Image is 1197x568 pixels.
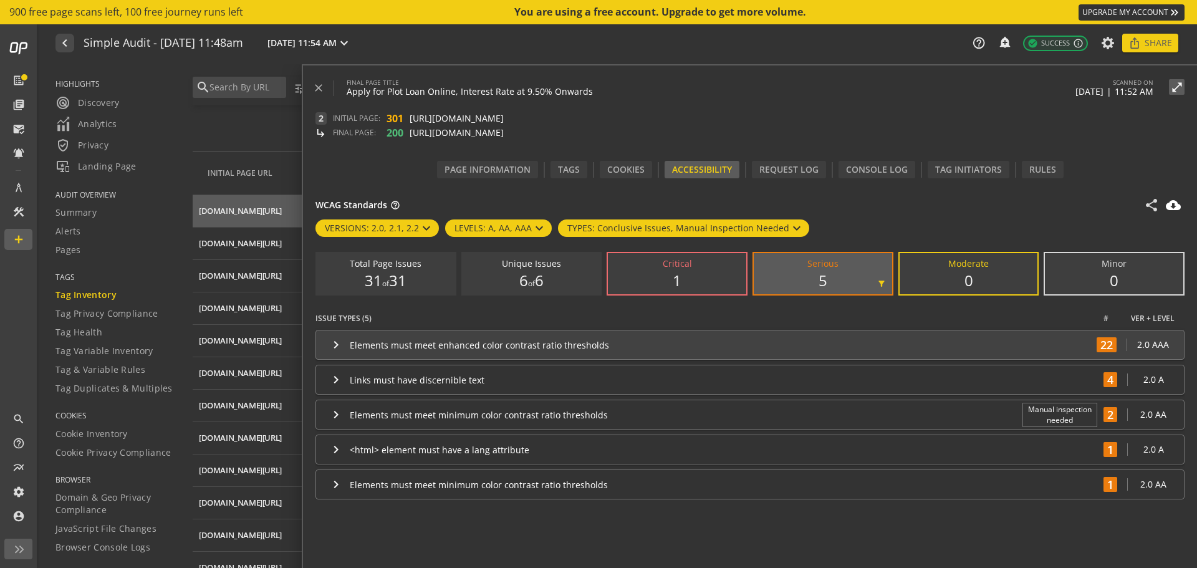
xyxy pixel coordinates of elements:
[55,446,171,459] span: Cookie Privacy Compliance
[315,400,1185,430] mat-expansion-panel-header: Elements must meet minimum color contrast ratio thresholdsManual inspectionneeded22.0 AA
[1144,198,1159,213] mat-icon: share
[964,273,973,288] div: 0
[528,278,535,289] span: of
[329,477,344,492] mat-icon: keyboard_arrow_right
[12,461,25,474] mat-icon: multiline_chart
[55,345,153,357] span: Tag Variable Inventory
[502,259,561,268] div: Unique Issues
[199,367,282,379] div: [DOMAIN_NAME][URL]
[437,161,538,178] div: Page Information
[1110,273,1118,288] div: 0
[55,95,120,110] span: Discovery
[350,409,1016,421] div: Elements must meet minimum color contrast ratio thresholds
[12,181,25,194] mat-icon: architecture
[390,200,400,210] mat-icon: help_outline
[55,95,70,110] mat-icon: radar
[315,112,327,125] span: 2
[55,225,81,238] span: Alerts
[84,37,243,50] h1: Simple Audit - 15 September 2025 | 11:48am
[325,221,419,236] div: VERSIONS: 2.0, 2.1, 2.2
[55,382,173,395] span: Tag Duplicates & Multiples
[55,272,177,282] span: TAGS
[350,374,1097,386] div: Links must have discernible text
[419,221,434,236] mat-icon: keyboard_arrow_down
[1073,38,1084,49] mat-icon: info_outline
[315,199,400,211] p: WCAG Standards
[410,112,504,125] span: [URL][DOMAIN_NAME]
[329,407,344,422] mat-icon: keyboard_arrow_right
[199,497,282,509] div: [DOMAIN_NAME][URL]
[12,437,25,450] mat-icon: help_outline
[1103,407,1117,422] div: 2
[410,127,504,139] span: [URL][DOMAIN_NAME]
[1137,339,1169,351] div: 2.0 AAA
[347,78,593,87] label: FINAL PAGE TITLE
[55,138,70,153] mat-icon: verified_user
[199,400,282,412] div: [DOMAIN_NAME][URL]
[928,161,1009,178] div: Tag Initiators
[1128,37,1141,49] mat-icon: ios_share
[55,491,177,516] span: Domain & Geo Privacy Compliance
[1102,259,1127,268] div: Minor
[333,112,380,125] span: INITIAL PAGE:
[387,127,403,139] span: 200
[55,159,137,174] span: Landing Page
[55,138,108,153] span: Privacy
[267,37,337,49] span: [DATE] 11:54 AM
[454,221,532,236] div: LEVELS: A, AA, AAA
[199,529,282,541] div: [DOMAIN_NAME][URL]
[315,435,1185,465] mat-expansion-panel-header: <html> element must have a lang attribute12.0 A
[1145,32,1172,54] span: Share
[329,337,344,352] mat-icon: keyboard_arrow_right
[199,465,282,476] div: [DOMAIN_NAME][URL]
[350,444,1097,456] div: <html> element must have a lang attribute
[55,363,145,376] span: Tag & Variable Rules
[12,99,25,111] mat-icon: library_books
[1097,337,1117,352] div: 22
[1131,313,1175,324] div: VER + LEVEL
[294,82,307,95] mat-icon: tune
[1138,408,1169,421] div: 2.0 AA
[55,117,117,132] span: Analytics
[1103,477,1117,492] div: 1
[1022,161,1064,178] div: Rules
[199,335,282,347] div: [DOMAIN_NAME][URL]
[1122,34,1178,52] button: Share
[1169,81,1185,94] mat-icon: open_in_full
[1075,85,1103,97] span: [DATE]
[55,289,117,301] span: Tag Inventory
[55,428,128,440] span: Cookie Inventory
[289,77,360,99] button: Filters
[807,259,839,268] div: Serious
[1166,198,1181,213] mat-icon: cloud_download
[55,474,177,485] span: BROWSER
[752,161,826,178] div: Request Log
[12,123,25,135] mat-icon: mark_email_read
[12,510,25,522] mat-icon: account_circle
[57,36,70,51] mat-icon: navigate_before
[208,80,283,94] input: Search By URL
[9,5,243,19] span: 900 free page scans left, 100 free journey runs left
[600,161,652,178] div: Cookies
[55,410,177,421] span: COOKIES
[1027,38,1070,49] span: Success
[567,221,789,236] div: TYPES: Conclusive Issues, Manual Inspection Needed
[382,278,389,289] span: of
[55,159,70,174] mat-icon: important_devices
[199,432,282,444] div: [DOMAIN_NAME][URL]
[877,279,886,288] mat-icon: filter_alt
[1079,4,1185,21] a: UPGRADE MY ACCOUNT
[312,82,325,94] mat-icon: close
[315,330,1185,360] mat-expansion-panel-header: Elements must meet enhanced color contrast ratio thresholds222.0 AAA
[337,36,352,51] mat-icon: expand_more
[208,168,272,178] div: INITIAL PAGE URL
[550,161,587,178] div: Tags
[998,36,1011,48] mat-icon: add_alert
[55,244,81,256] span: Pages
[55,206,97,219] span: Summary
[329,372,344,387] mat-icon: keyboard_arrow_right
[315,365,1185,395] mat-expansion-panel-header: Links must have discernible text42.0 A
[1138,443,1169,456] div: 2.0 A
[347,85,593,97] span: Apply for Plot Loan Online, Interest Rate at 9.50% Onwards
[199,302,282,314] div: [DOMAIN_NAME][URL]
